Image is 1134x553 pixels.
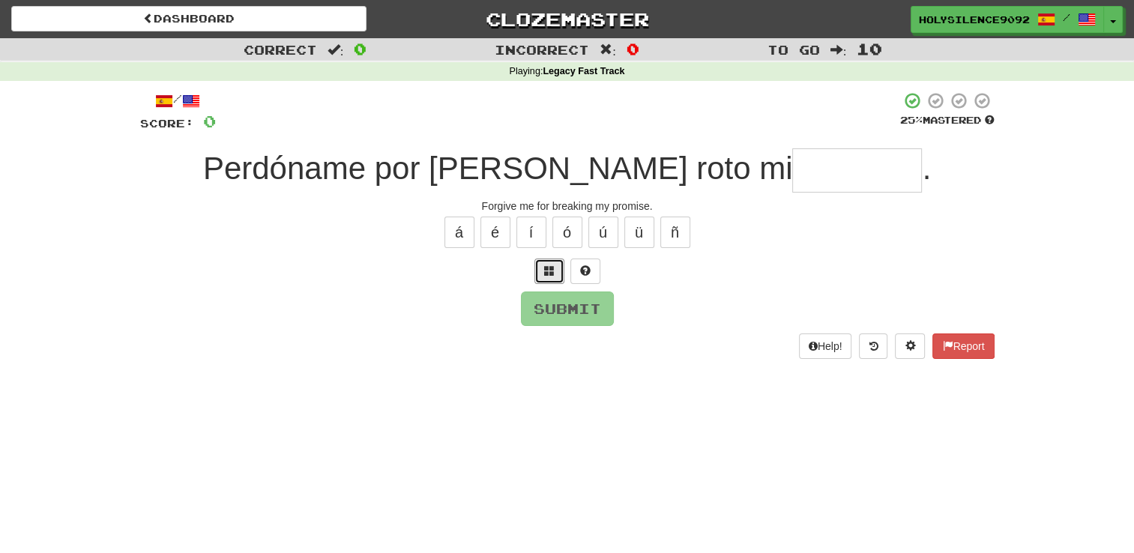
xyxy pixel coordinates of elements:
span: . [922,151,931,186]
button: ó [552,217,582,248]
button: Round history (alt+y) [859,333,887,359]
button: Submit [521,291,614,326]
strong: Legacy Fast Track [543,66,624,76]
span: Correct [244,42,317,57]
button: ú [588,217,618,248]
span: : [600,43,616,56]
button: ü [624,217,654,248]
div: / [140,91,216,110]
span: 10 [857,40,882,58]
span: : [830,43,847,56]
span: 25 % [900,114,923,126]
span: 0 [203,112,216,130]
div: Mastered [900,114,995,127]
button: á [444,217,474,248]
span: Score: [140,117,194,130]
div: Forgive me for breaking my promise. [140,199,995,214]
button: Help! [799,333,852,359]
button: Report [932,333,994,359]
a: Clozemaster [389,6,744,32]
span: Incorrect [495,42,589,57]
button: í [516,217,546,248]
button: é [480,217,510,248]
span: 0 [627,40,639,58]
span: : [328,43,344,56]
span: 0 [354,40,367,58]
a: Dashboard [11,6,367,31]
span: Perdóname por [PERSON_NAME] roto mi [203,151,793,186]
span: To go [767,42,820,57]
button: Single letter hint - you only get 1 per sentence and score half the points! alt+h [570,259,600,284]
span: / [1063,12,1070,22]
span: HolySilence9092 [919,13,1030,26]
a: HolySilence9092 / [911,6,1104,33]
button: ñ [660,217,690,248]
button: Switch sentence to multiple choice alt+p [534,259,564,284]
